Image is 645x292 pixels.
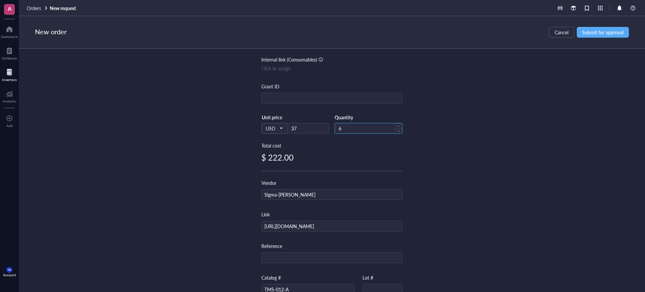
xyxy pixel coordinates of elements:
[395,128,402,133] span: Decrease Value
[8,268,11,271] span: MK
[3,88,16,103] a: Analytics
[27,5,41,11] span: Orders
[582,30,623,35] span: Submit for approval
[362,274,373,281] div: Lot #
[2,45,17,60] a: Notebook
[261,211,270,218] div: Link
[2,67,17,82] a: Inventory
[1,35,18,39] div: Dashboard
[261,83,279,90] div: Grant ID
[6,124,13,128] div: Add
[261,179,276,186] div: Vendor
[262,114,304,120] div: Unit price
[335,114,402,120] div: Quantity
[577,27,629,38] button: Submit for approval
[27,5,48,11] a: Orders
[261,65,402,72] div: Click to assign
[3,99,16,103] div: Analytics
[395,123,402,128] span: Increase Value
[555,30,568,35] span: Cancel
[8,4,11,13] span: A
[261,274,281,281] div: Catalog #
[261,242,282,250] div: Reference
[1,24,18,39] a: Dashboard
[261,56,317,63] div: Internal link (Consumables)
[261,142,402,149] div: Total cost
[266,125,282,131] span: USD
[397,130,400,132] span: down
[2,78,17,82] div: Inventory
[549,27,574,38] button: Cancel
[50,5,77,11] a: New request
[3,273,16,277] div: Account
[2,56,17,60] div: Notebook
[397,125,400,127] span: up
[261,152,402,163] div: $ 222.00
[35,27,67,38] div: New order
